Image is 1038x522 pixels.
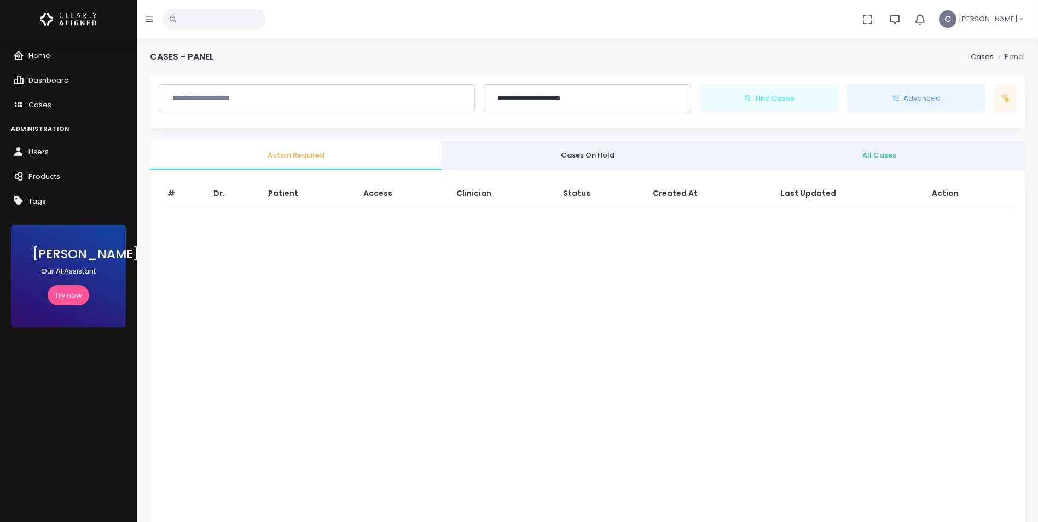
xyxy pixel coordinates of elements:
span: C [939,10,956,28]
th: Created At [646,181,774,206]
p: Our AI Assistant [33,266,104,277]
a: Try now [48,285,89,305]
h3: [PERSON_NAME] [33,247,104,262]
span: Action Required [159,150,433,161]
span: Dashboard [28,75,69,85]
th: Last Updated [774,181,925,206]
h4: Cases - Panel [150,51,214,62]
span: Products [28,171,60,182]
button: Advanced [847,84,985,113]
span: [PERSON_NAME] [959,14,1018,25]
span: Home [28,50,50,61]
span: All Cases [742,150,1016,161]
span: Tags [28,196,46,206]
th: Clinician [450,181,556,206]
img: Logo Horizontal [40,8,97,31]
th: # [161,181,207,206]
a: Cases [971,51,994,62]
th: Access [357,181,450,206]
th: Status [556,181,646,206]
span: Cases [28,100,51,110]
th: Dr. [207,181,262,206]
th: Patient [262,181,357,206]
span: Cases On Hold [450,150,724,161]
span: Users [28,147,49,157]
th: Action [925,181,1014,206]
li: Panel [994,51,1025,62]
button: Find Cases [700,84,838,113]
